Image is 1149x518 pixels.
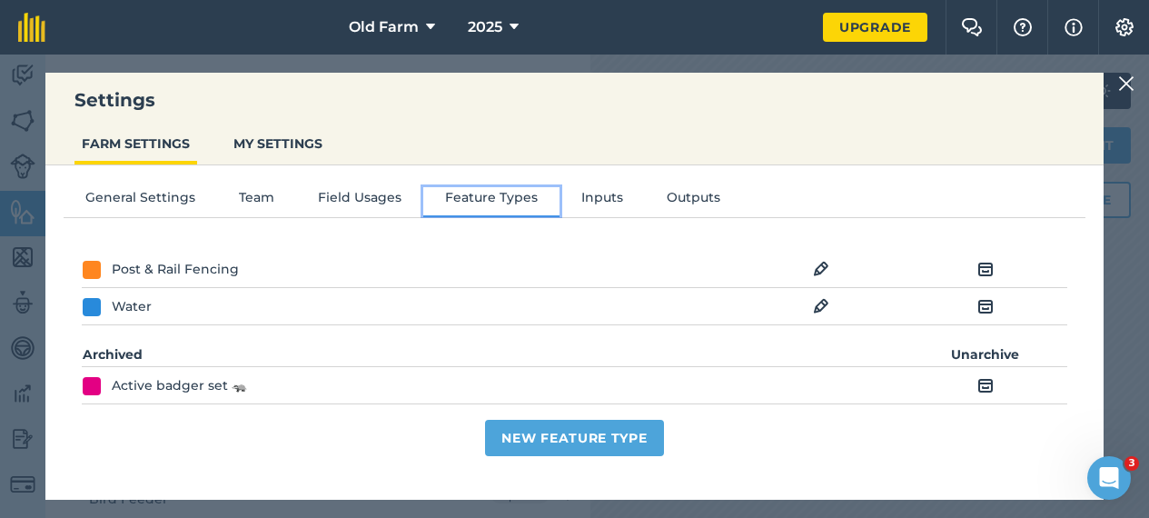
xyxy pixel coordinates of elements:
span: 3 [1124,456,1139,471]
img: svg+xml;base64,PHN2ZyB4bWxucz0iaHR0cDovL3d3dy53My5vcmcvMjAwMC9zdmciIHdpZHRoPSIxOCIgaGVpZ2h0PSIyNC... [977,295,994,317]
button: Inputs [560,187,645,214]
img: svg+xml;base64,PHN2ZyB4bWxucz0iaHR0cDovL3d3dy53My5vcmcvMjAwMC9zdmciIHdpZHRoPSIxNyIgaGVpZ2h0PSIxNy... [1065,16,1083,38]
td: Post & Rail Fencing [82,250,738,287]
button: New Feature Type [485,420,663,456]
button: MY SETTINGS [226,126,330,161]
td: Water [82,288,738,325]
span: 2025 [468,16,502,38]
button: Outputs [645,187,742,214]
iframe: Intercom live chat [1087,456,1131,500]
a: Upgrade [823,13,927,42]
img: svg+xml;base64,PHN2ZyB4bWxucz0iaHR0cDovL3d3dy53My5vcmcvMjAwMC9zdmciIHdpZHRoPSIxOCIgaGVpZ2h0PSIyNC... [813,258,829,280]
img: svg+xml;base64,PHN2ZyB4bWxucz0iaHR0cDovL3d3dy53My5vcmcvMjAwMC9zdmciIHdpZHRoPSIxOCIgaGVpZ2h0PSIyNC... [977,258,994,280]
h3: Settings [45,87,1104,113]
td: Bird Feeder [82,404,903,442]
img: A question mark icon [1012,18,1034,36]
button: General Settings [64,187,217,214]
img: fieldmargin Logo [18,13,45,42]
button: Team [217,187,296,214]
img: A cog icon [1114,18,1135,36]
img: svg+xml;base64,PHN2ZyB4bWxucz0iaHR0cDovL3d3dy53My5vcmcvMjAwMC9zdmciIHdpZHRoPSIyMiIgaGVpZ2h0PSIzMC... [1118,73,1134,95]
th: Unarchive [903,344,1067,366]
button: FARM SETTINGS [74,126,197,161]
img: Two speech bubbles overlapping with the left bubble in the forefront [961,18,983,36]
img: svg+xml;base64,PHN2ZyB4bWxucz0iaHR0cDovL3d3dy53My5vcmcvMjAwMC9zdmciIHdpZHRoPSIxOCIgaGVpZ2h0PSIyNC... [813,295,829,317]
span: Old Farm [349,16,419,38]
button: Field Usages [296,187,423,214]
th: Archived [82,344,903,366]
button: Feature Types [423,187,560,214]
img: svg+xml;base64,PHN2ZyB4bWxucz0iaHR0cDovL3d3dy53My5vcmcvMjAwMC9zdmciIHdpZHRoPSIxOCIgaGVpZ2h0PSIyNC... [977,374,994,396]
td: Active badger set 🦡 [82,366,903,403]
